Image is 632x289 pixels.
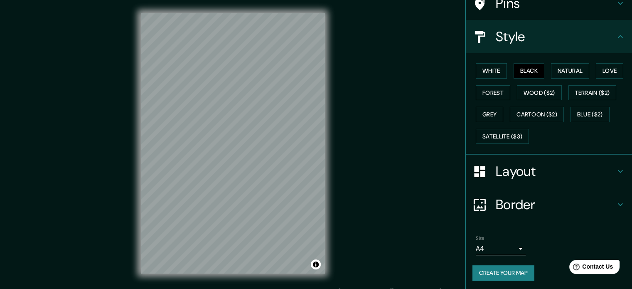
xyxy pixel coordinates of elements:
[476,107,503,122] button: Grey
[476,242,526,255] div: A4
[551,63,589,79] button: Natural
[571,107,610,122] button: Blue ($2)
[311,259,321,269] button: Toggle attribution
[476,129,529,144] button: Satellite ($3)
[568,85,617,101] button: Terrain ($2)
[466,155,632,188] div: Layout
[141,13,325,274] canvas: Map
[466,188,632,221] div: Border
[496,163,615,180] h4: Layout
[472,265,534,281] button: Create your map
[596,63,623,79] button: Love
[476,63,507,79] button: White
[514,63,545,79] button: Black
[496,28,615,45] h4: Style
[517,85,562,101] button: Wood ($2)
[476,235,484,242] label: Size
[510,107,564,122] button: Cartoon ($2)
[476,85,510,101] button: Forest
[558,257,623,280] iframe: Help widget launcher
[496,196,615,213] h4: Border
[466,20,632,53] div: Style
